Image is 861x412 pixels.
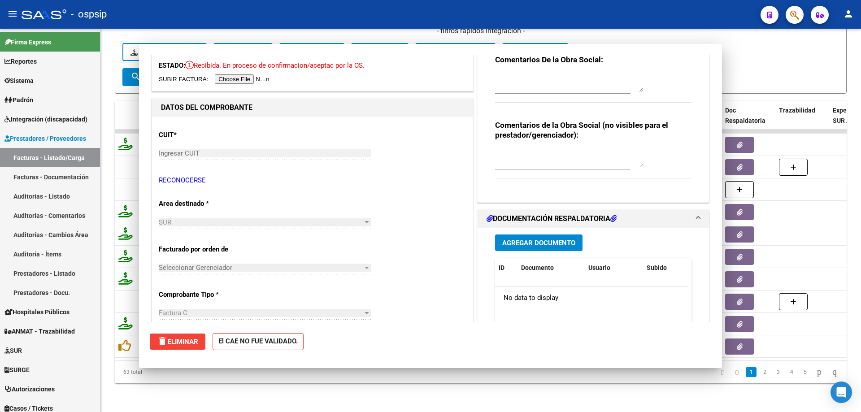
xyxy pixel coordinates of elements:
span: Subido [647,264,667,271]
span: Documento [521,264,554,271]
h4: - filtros rápidos Integración - [122,26,839,36]
mat-expansion-panel-header: DOCUMENTACIÓN RESPALDATORIA [478,210,709,228]
a: 2 [759,367,770,377]
span: Factura C [159,309,187,317]
a: go to previous page [731,367,743,377]
span: Hospitales Públicos [4,307,70,317]
mat-icon: person [843,9,854,19]
a: 1 [746,367,757,377]
strong: El CAE NO FUE VALIDADO. [213,333,304,351]
div: No data to display [495,287,688,309]
span: Trazabilidad [779,107,815,114]
mat-icon: search [130,71,141,82]
div: Open Intercom Messenger [831,382,852,403]
p: Comprobante Tipo * [159,290,251,300]
span: Eliminar [157,338,198,346]
p: Area destinado * [159,199,251,209]
datatable-header-cell: Doc Respaldatoria [722,101,775,140]
strong: Comentarios De la Obra Social: [495,55,603,64]
li: page 1 [744,364,758,380]
p: CUIT [159,130,251,140]
span: Usuario [588,264,610,271]
li: page 2 [758,364,771,380]
datatable-header-cell: Trazabilidad [775,101,829,140]
datatable-header-cell: ID [495,258,517,278]
span: Conf. no pedidas [130,48,199,56]
div: COMENTARIOS [478,40,709,202]
span: Reportes [4,56,37,66]
span: Doc Respaldatoria [725,107,765,124]
a: go to first page [717,367,728,377]
li: page 3 [771,364,785,380]
span: Recibida. En proceso de confirmacion/aceptac por la OS. [185,61,365,69]
span: ANMAT - Trazabilidad [4,326,75,336]
strong: DATOS DEL COMPROBANTE [161,103,252,112]
span: - ospsip [71,4,107,24]
h1: DOCUMENTACIÓN RESPALDATORIA [487,213,617,224]
datatable-header-cell: Subido [643,258,688,278]
span: Integración (discapacidad) [4,114,87,124]
span: Prestadores / Proveedores [4,134,86,143]
div: 63 total [115,361,260,383]
mat-icon: delete [157,336,168,347]
a: go to next page [813,367,826,377]
p: RECONOCERSE [159,175,466,186]
button: Eliminar [150,334,205,350]
span: Padrón [4,95,33,105]
li: page 5 [798,364,812,380]
a: go to last page [828,367,841,377]
span: Agregar Documento [502,239,575,247]
strong: Comentarios de la Obra Social (no visibles para el prestador/gerenciador): [495,121,668,139]
datatable-header-cell: Documento [517,258,585,278]
datatable-header-cell: Usuario [585,258,643,278]
a: 5 [800,367,810,377]
p: Facturado por orden de [159,244,251,255]
span: ESTADO: [159,61,185,69]
li: page 4 [785,364,798,380]
span: Buscar Comprobante [130,73,219,81]
a: 4 [786,367,797,377]
span: SURGE [4,365,30,375]
span: Firma Express [4,37,51,47]
mat-icon: menu [7,9,18,19]
button: Agregar Documento [495,234,583,251]
span: Autorizaciones [4,384,55,394]
span: Seleccionar Gerenciador [159,264,363,272]
span: SUR [4,346,22,356]
span: ID [499,264,504,271]
span: Sistema [4,76,34,86]
datatable-header-cell: Acción [688,258,733,278]
span: SUR [159,218,171,226]
a: 3 [773,367,783,377]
